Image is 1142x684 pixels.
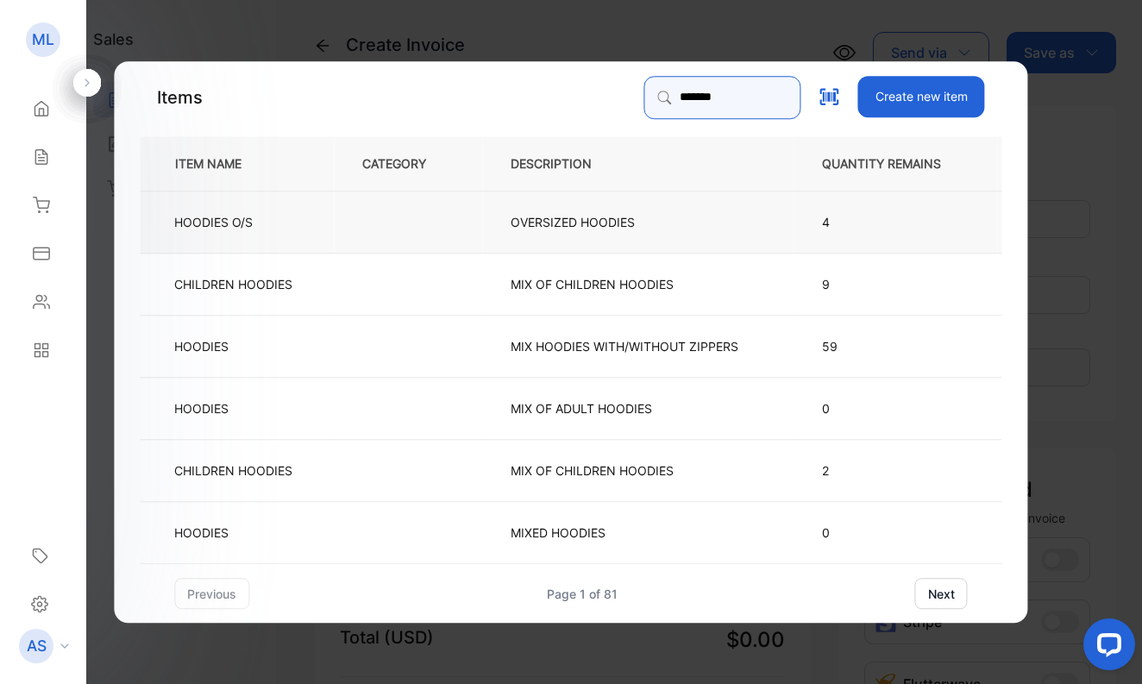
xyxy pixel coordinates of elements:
p: DESCRIPTION [511,154,619,173]
button: previous [174,578,249,609]
p: HOODIES [174,337,232,355]
p: 59 [822,337,969,355]
div: Page 1 of 81 [547,585,618,603]
p: MIX OF CHILDREN HOODIES [511,275,674,293]
p: HOODIES [174,524,232,542]
p: MIX OF CHILDREN HOODIES [511,461,674,480]
p: CHILDREN HOODIES [174,461,292,480]
p: Items [157,85,203,110]
p: CATEGORY [362,154,454,173]
button: Create new item [858,76,985,117]
iframe: LiveChat chat widget [1070,612,1142,684]
p: CHILDREN HOODIES [174,275,292,293]
p: AS [27,635,47,657]
p: 4 [822,213,969,231]
p: OVERSIZED HOODIES [511,213,635,231]
p: HOODIES O/S [174,213,253,231]
p: 2 [822,461,969,480]
p: 0 [822,399,969,417]
p: ML [32,28,54,51]
p: MIXED HOODIES [511,524,606,542]
p: ITEM NAME [168,154,269,173]
p: MIX HOODIES WITH/WITHOUT ZIPPERS [511,337,738,355]
p: QUANTITY REMAINS [822,154,969,173]
p: 9 [822,275,969,293]
p: 0 [822,524,969,542]
button: next [915,578,968,609]
p: MIX OF ADULT HOODIES [511,399,652,417]
p: HOODIES [174,399,232,417]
